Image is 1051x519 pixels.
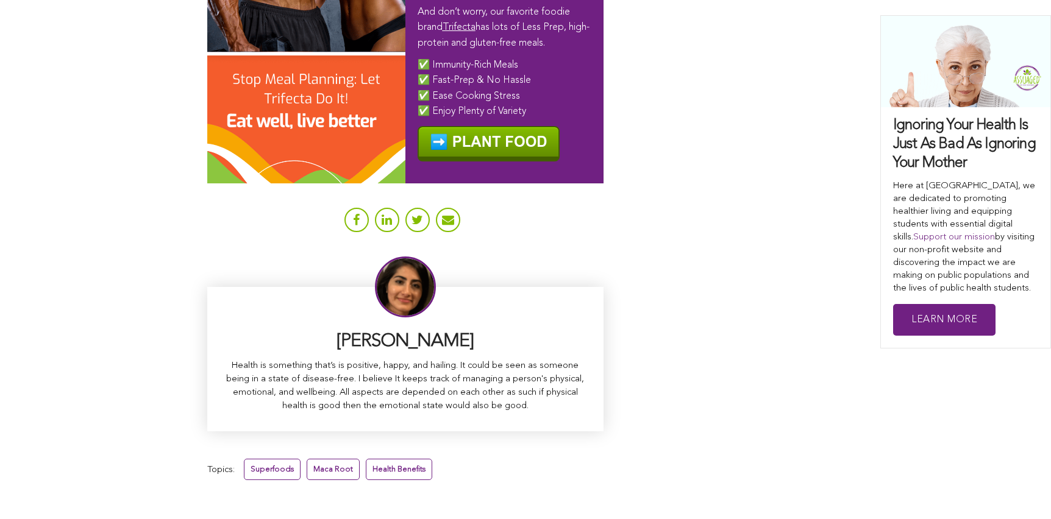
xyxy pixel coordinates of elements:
a: Maca Root [307,459,360,480]
h3: [PERSON_NAME] [226,330,585,353]
span: ✅ Fast-Prep & No Hassle [418,76,531,85]
p: Health is something that’s is positive, happy, and hailing. It could be seen as someone being in ... [226,359,585,413]
a: Superfoods [244,459,301,480]
span: And don’t worry, our favorite foodie brand has lots of Less Prep, high-protein and gluten-free me... [418,7,590,48]
span: ✅ Enjoy Plenty of Variety [418,107,526,116]
a: Learn More [893,304,996,336]
span: ✅ Immunity-Rich Meals [418,60,518,70]
a: Health Benefits [366,459,432,480]
span: Topics: [207,462,235,478]
a: Trifecta [443,23,476,32]
img: ️ PLANT FOOD [418,126,560,161]
span: ✅ Ease Cooking Stress [418,91,520,101]
iframe: Chat Widget [990,461,1051,519]
img: Sitara Darvish [375,256,436,317]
